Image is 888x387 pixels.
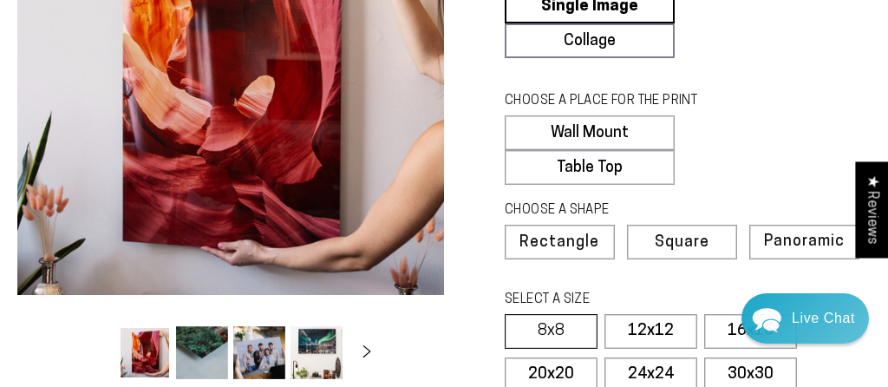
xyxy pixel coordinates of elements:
[505,291,717,310] legend: SELECT A SIZE
[741,293,869,344] div: Chat widget toggle
[233,326,285,379] button: Load image 3 in gallery view
[291,326,343,379] button: Load image 4 in gallery view
[855,161,888,258] div: Click to open Judge.me floating reviews tab
[505,23,675,58] a: Collage
[792,293,855,344] div: Contact Us Directly
[764,233,845,250] span: Panoramic
[505,314,597,349] label: 8x8
[505,115,675,150] label: Wall Mount
[119,326,171,379] button: Load image 1 in gallery view
[519,235,599,251] span: Rectangle
[505,201,717,220] legend: CHOOSE A SHAPE
[75,333,114,371] button: Slide left
[655,235,709,251] span: Square
[348,333,386,371] button: Slide right
[604,314,697,349] label: 12x12
[505,92,717,111] legend: CHOOSE A PLACE FOR THE PRINT
[176,326,228,379] button: Load image 2 in gallery view
[505,150,675,185] label: Table Top
[704,314,797,349] label: 16x16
